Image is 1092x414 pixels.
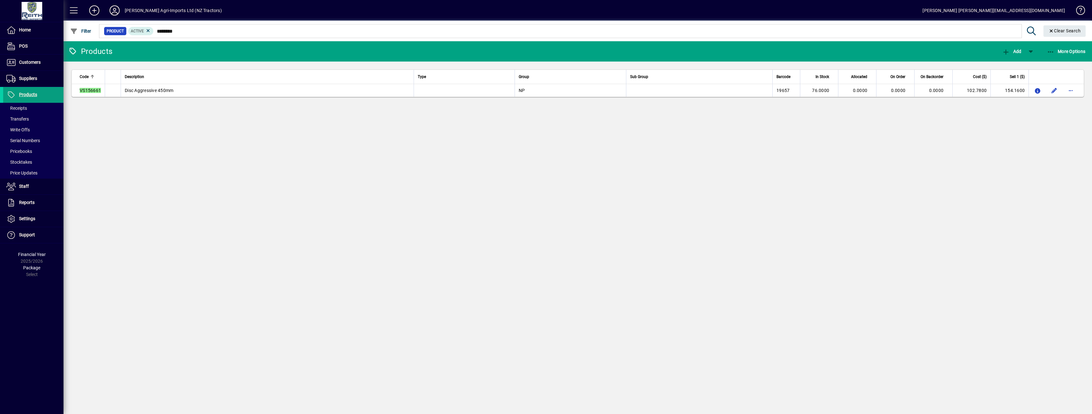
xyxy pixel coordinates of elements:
div: On Order [880,73,911,80]
span: Products [19,92,37,97]
mat-chip: Activation Status: Active [128,27,154,35]
span: 76.0000 [812,88,829,93]
span: Serial Numbers [6,138,40,143]
a: Suppliers [3,71,63,87]
span: Filter [70,29,91,34]
a: Staff [3,179,63,194]
a: Serial Numbers [3,135,63,146]
span: Stocktakes [6,160,32,165]
a: Reports [3,195,63,211]
span: 19657 [776,88,789,93]
div: [PERSON_NAME] Agri-Imports Ltd (NZ Tractors) [125,5,222,16]
span: 0.0000 [853,88,868,93]
a: Customers [3,55,63,70]
span: Clear Search [1049,28,1081,33]
td: 154.1600 [990,84,1029,97]
a: Write Offs [3,124,63,135]
a: Receipts [3,103,63,114]
div: Code [80,73,101,80]
button: Filter [69,25,93,37]
button: Profile [104,5,125,16]
span: Price Updates [6,170,37,175]
a: Knowledge Base [1071,1,1084,22]
span: Type [418,73,426,80]
span: Sub Group [630,73,648,80]
span: Customers [19,60,41,65]
button: More Options [1045,46,1087,57]
span: Pricebooks [6,149,32,154]
span: Receipts [6,106,27,111]
span: Staff [19,184,29,189]
em: VS156661 [80,88,101,93]
span: Disc Aggressive 450mm [125,88,173,93]
span: Code [80,73,89,80]
div: Group [519,73,622,80]
div: Type [418,73,511,80]
span: Write Offs [6,127,30,132]
span: Home [19,27,31,32]
span: Support [19,232,35,237]
span: Reports [19,200,35,205]
div: [PERSON_NAME] [PERSON_NAME][EMAIL_ADDRESS][DOMAIN_NAME] [922,5,1065,16]
span: Settings [19,216,35,221]
td: 102.7800 [952,84,990,97]
span: Allocated [851,73,867,80]
span: 0.0000 [929,88,944,93]
div: Allocated [842,73,873,80]
a: Home [3,22,63,38]
button: More options [1066,85,1076,95]
a: Settings [3,211,63,227]
button: Clear [1043,25,1086,37]
button: Edit [1049,85,1059,95]
span: On Backorder [921,73,943,80]
span: Add [1002,49,1021,54]
a: Price Updates [3,168,63,178]
span: Cost ($) [973,73,987,80]
span: Suppliers [19,76,37,81]
span: On Order [890,73,905,80]
span: Active [131,29,144,33]
span: Sell 1 ($) [1010,73,1025,80]
button: Add [84,5,104,16]
div: Sub Group [630,73,769,80]
a: Support [3,227,63,243]
div: Description [125,73,410,80]
div: Barcode [776,73,796,80]
span: Transfers [6,116,29,122]
a: Pricebooks [3,146,63,157]
a: Transfers [3,114,63,124]
a: POS [3,38,63,54]
span: Package [23,265,40,270]
div: Products [68,46,112,56]
div: On Backorder [918,73,949,80]
span: Description [125,73,144,80]
button: Add [1001,46,1023,57]
span: More Options [1047,49,1086,54]
span: Barcode [776,73,790,80]
span: POS [19,43,28,49]
a: Stocktakes [3,157,63,168]
span: Financial Year [18,252,46,257]
span: Group [519,73,529,80]
span: Product [107,28,124,34]
span: 0.0000 [891,88,906,93]
span: NP [519,88,525,93]
div: In Stock [804,73,835,80]
span: In Stock [816,73,829,80]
